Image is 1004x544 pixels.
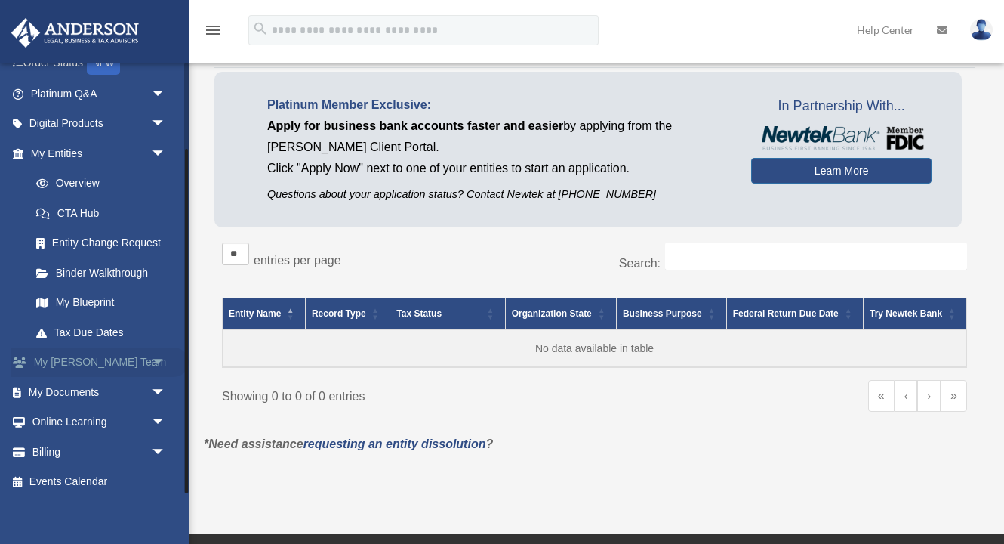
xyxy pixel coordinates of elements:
[223,298,306,330] th: Entity Name: Activate to invert sorting
[751,94,932,119] span: In Partnership With...
[204,437,493,450] em: *Need assistance ?
[312,308,366,319] span: Record Type
[895,380,918,412] a: Previous
[751,158,932,184] a: Learn More
[759,126,924,150] img: NewtekBankLogoSM.png
[151,79,181,110] span: arrow_drop_down
[252,20,269,37] i: search
[917,380,941,412] a: Next
[87,52,120,75] div: NEW
[21,258,181,288] a: Binder Walkthrough
[267,158,728,179] p: Click "Apply Now" next to one of your entities to start an application.
[305,298,390,330] th: Record Type: Activate to sort
[11,377,189,407] a: My Documentsarrow_drop_down
[21,228,181,258] a: Entity Change Request
[868,380,895,412] a: First
[970,19,993,41] img: User Pic
[505,298,616,330] th: Organization State: Activate to sort
[303,437,486,450] a: requesting an entity dissolution
[619,257,661,270] label: Search:
[21,168,174,199] a: Overview
[21,317,181,348] a: Tax Due Dates
[223,329,967,367] td: No data available in table
[7,18,143,48] img: Anderson Advisors Platinum Portal
[267,119,563,132] span: Apply for business bank accounts faster and easier
[267,94,728,116] p: Platinum Member Exclusive:
[229,308,281,319] span: Entity Name
[864,298,967,330] th: Try Newtek Bank : Activate to sort
[11,79,189,109] a: Platinum Q&Aarrow_drop_down
[21,288,181,318] a: My Blueprint
[204,21,222,39] i: menu
[254,254,341,267] label: entries per page
[267,116,728,158] p: by applying from the [PERSON_NAME] Client Portal.
[616,298,726,330] th: Business Purpose: Activate to sort
[222,380,584,407] div: Showing 0 to 0 of 0 entries
[151,109,181,140] span: arrow_drop_down
[151,377,181,408] span: arrow_drop_down
[726,298,863,330] th: Federal Return Due Date: Activate to sort
[11,109,189,139] a: Digital Productsarrow_drop_down
[21,198,181,228] a: CTA Hub
[870,304,944,323] div: Try Newtek Bank
[623,308,702,319] span: Business Purpose
[11,348,189,378] a: My [PERSON_NAME] Teamarrow_drop_down
[204,26,222,39] a: menu
[11,467,189,497] a: Events Calendar
[151,407,181,438] span: arrow_drop_down
[396,308,442,319] span: Tax Status
[941,380,967,412] a: Last
[11,407,189,437] a: Online Learningarrow_drop_down
[512,308,592,319] span: Organization State
[151,348,181,379] span: arrow_drop_down
[11,138,181,168] a: My Entitiesarrow_drop_down
[390,298,505,330] th: Tax Status: Activate to sort
[151,437,181,468] span: arrow_drop_down
[151,138,181,169] span: arrow_drop_down
[733,308,839,319] span: Federal Return Due Date
[11,437,189,467] a: Billingarrow_drop_down
[267,185,728,204] p: Questions about your application status? Contact Newtek at [PHONE_NUMBER]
